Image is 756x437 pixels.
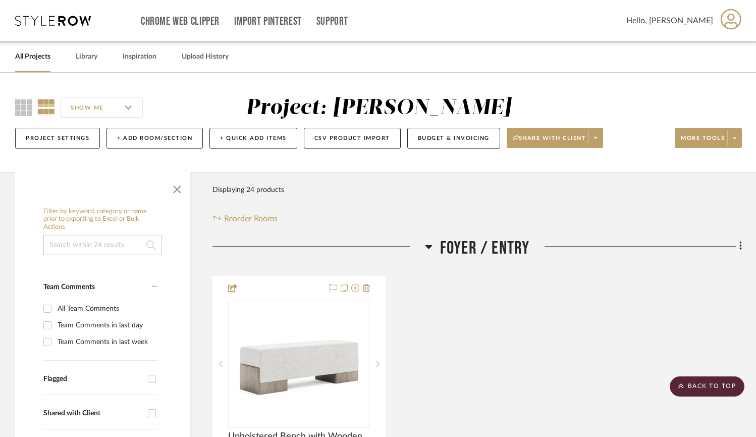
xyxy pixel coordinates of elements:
[15,50,50,64] a: All Projects
[229,300,369,427] div: 0
[316,17,348,26] a: Support
[675,128,742,148] button: More tools
[212,213,278,225] button: Reorder Rooms
[43,283,95,290] span: Team Comments
[224,213,278,225] span: Reorder Rooms
[209,128,297,149] button: + Quick Add Items
[76,50,97,64] a: Library
[234,17,302,26] a: Import Pinterest
[513,134,586,150] span: Share with client
[15,128,100,149] button: Project Settings
[43,375,143,383] div: Flagged
[407,128,500,149] button: Budget & Invoicing
[43,235,161,255] input: Search within 24 results
[670,376,744,397] scroll-to-top-button: BACK TO TOP
[58,317,154,333] div: Team Comments in last day
[58,301,154,317] div: All Team Comments
[507,128,604,148] button: Share with client
[43,208,161,231] h6: Filter by keyword, category or name prior to exporting to Excel or Bulk Actions
[246,98,511,119] div: Project: [PERSON_NAME]
[212,180,284,200] div: Displaying 24 products
[123,50,156,64] a: Inspiration
[626,15,713,27] span: Hello, [PERSON_NAME]
[304,128,401,149] button: CSV Product Import
[681,134,725,150] span: More tools
[43,409,143,418] div: Shared with Client
[167,177,187,198] button: Close
[182,50,229,64] a: Upload History
[106,128,203,149] button: + Add Room/Section
[236,301,362,427] img: Upholstered Bench with Wooden Cube Legs
[58,334,154,350] div: Team Comments in last week
[141,17,220,26] a: Chrome Web Clipper
[440,237,530,259] span: Foyer / Entry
